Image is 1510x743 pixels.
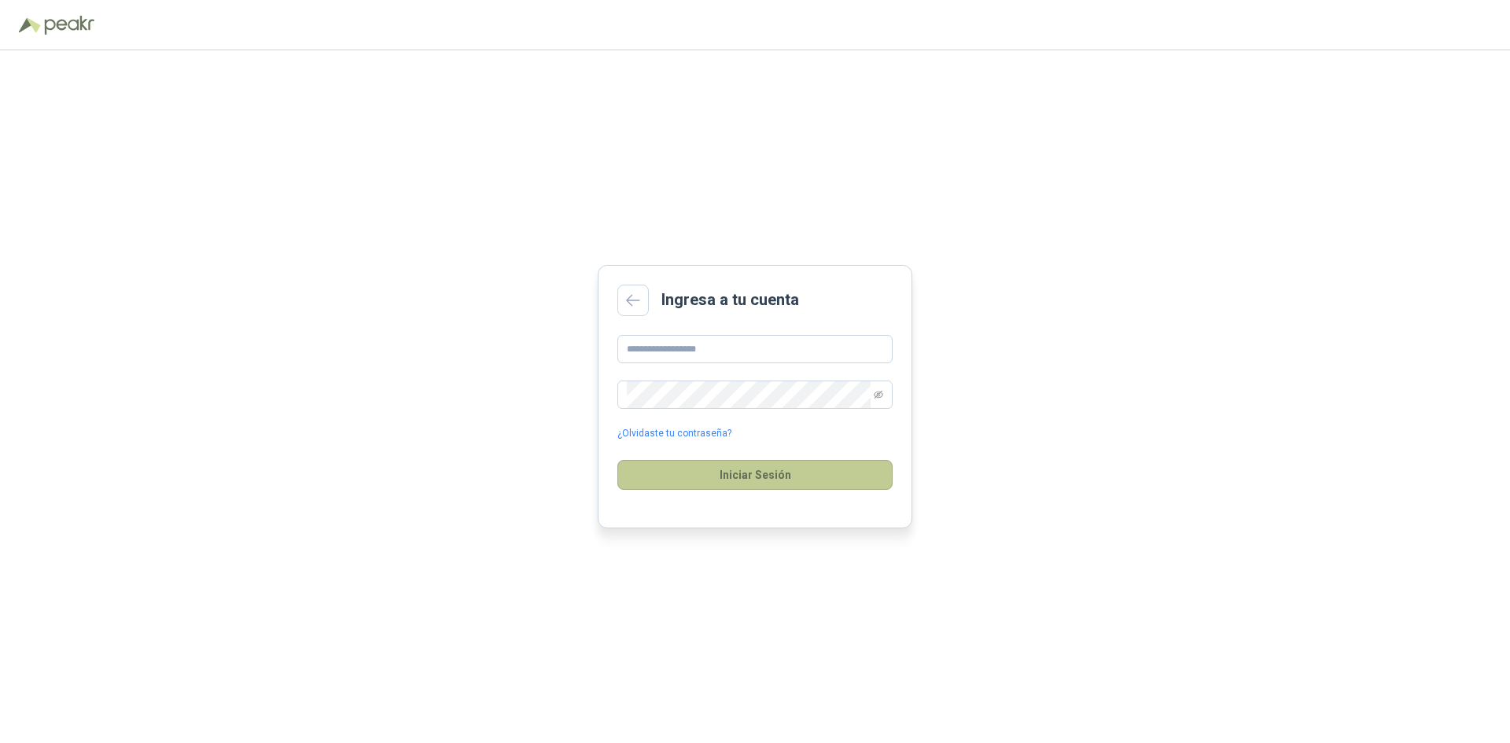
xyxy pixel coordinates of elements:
button: Iniciar Sesión [617,460,893,490]
a: ¿Olvidaste tu contraseña? [617,426,731,441]
img: Peakr [44,16,94,35]
img: Logo [19,17,41,33]
h2: Ingresa a tu cuenta [661,288,799,312]
span: eye-invisible [874,390,883,399]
